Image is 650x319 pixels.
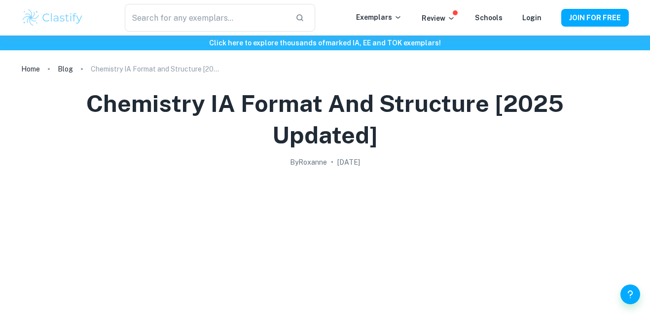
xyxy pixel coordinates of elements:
h2: By Roxanne [290,157,327,168]
h2: [DATE] [337,157,360,168]
a: Blog [58,62,73,76]
a: Schools [475,14,503,22]
p: Exemplars [356,12,402,23]
input: Search for any exemplars... [125,4,288,32]
p: Chemistry IA Format and Structure [2025 updated] [91,64,219,74]
button: Help and Feedback [620,284,640,304]
h1: Chemistry IA Format and Structure [2025 updated] [33,88,617,151]
a: Home [21,62,40,76]
a: Login [522,14,542,22]
h6: Click here to explore thousands of marked IA, EE and TOK exemplars ! [2,37,648,48]
p: • [331,157,333,168]
img: Clastify logo [21,8,84,28]
button: JOIN FOR FREE [561,9,629,27]
p: Review [422,13,455,24]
